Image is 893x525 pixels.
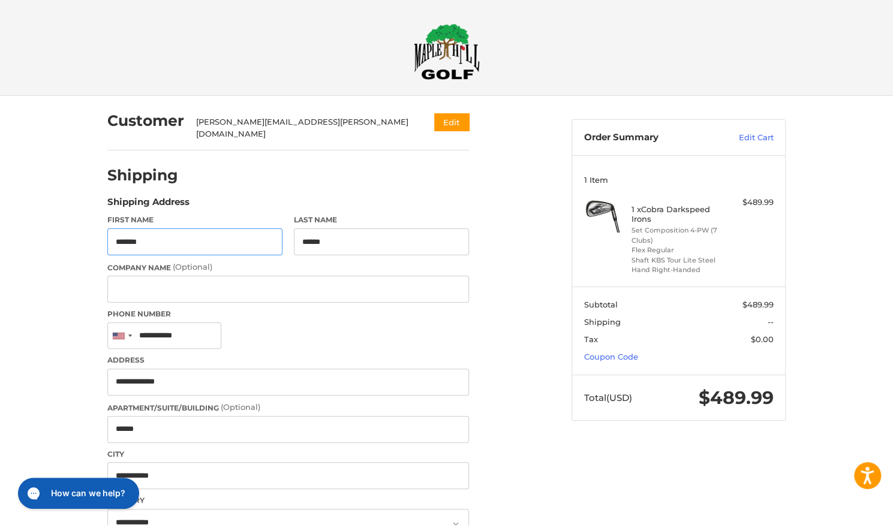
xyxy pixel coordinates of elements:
button: Edit [434,113,469,131]
label: Company Name [107,261,469,273]
a: Coupon Code [584,352,638,361]
label: Country [107,495,469,506]
small: (Optional) [173,262,212,271]
a: Edit Cart [713,132,774,144]
li: Shaft KBS Tour Lite Steel [632,255,723,265]
div: [PERSON_NAME][EMAIL_ADDRESS][PERSON_NAME][DOMAIN_NAME] [196,116,411,140]
label: City [107,449,469,460]
div: United States: +1 [108,323,136,349]
span: -- [768,317,774,327]
h4: 1 x Cobra Darkspeed Irons [632,204,723,224]
li: Flex Regular [632,245,723,255]
label: Phone Number [107,309,469,319]
legend: Shipping Address [107,195,190,215]
iframe: Gorgias live chat messenger [12,473,143,513]
h2: Customer [107,111,184,130]
h3: Order Summary [584,132,713,144]
label: First Name [107,215,282,225]
span: Subtotal [584,300,618,309]
h3: 1 Item [584,175,774,185]
h2: Shipping [107,166,178,185]
span: $489.99 [742,300,774,309]
span: Tax [584,334,598,344]
div: $489.99 [726,197,774,209]
label: Address [107,355,469,366]
label: Last Name [294,215,469,225]
span: $0.00 [751,334,774,344]
label: Apartment/Suite/Building [107,402,469,414]
span: $489.99 [699,387,774,409]
small: (Optional) [221,402,260,412]
li: Set Composition 4-PW (7 Clubs) [632,225,723,245]
li: Hand Right-Handed [632,265,723,275]
img: Maple Hill Golf [414,23,480,80]
span: Total (USD) [584,392,632,403]
span: Shipping [584,317,621,327]
iframe: Google Customer Reviews [794,493,893,525]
